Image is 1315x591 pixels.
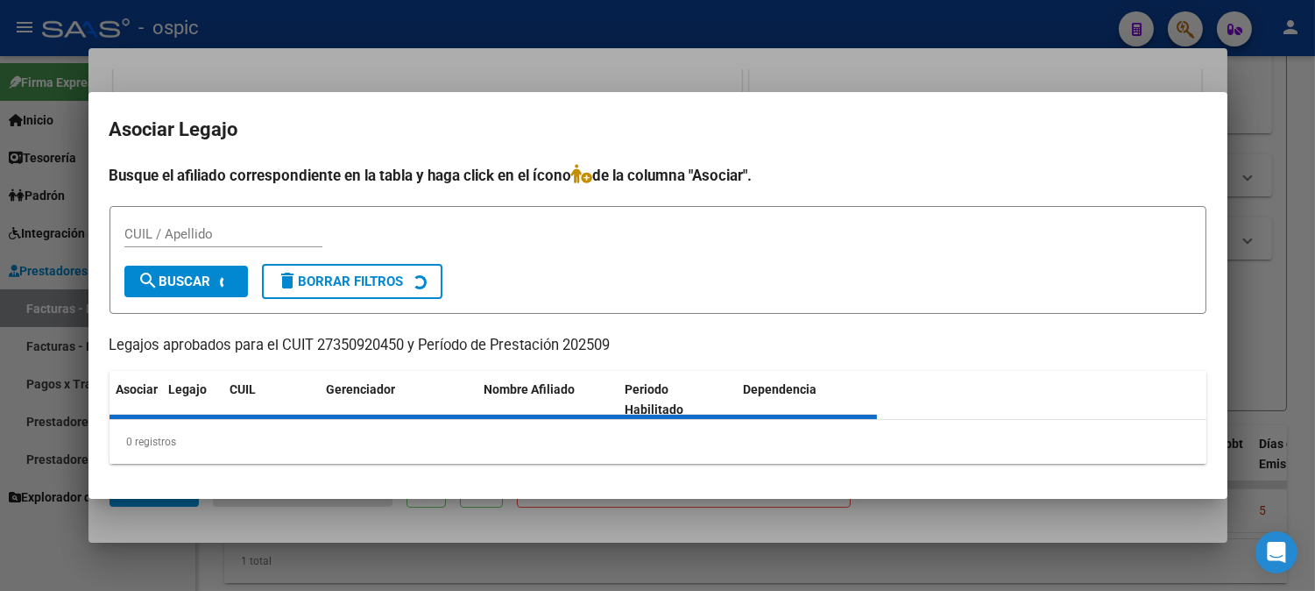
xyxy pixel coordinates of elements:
datatable-header-cell: Nombre Afiliado [477,371,619,429]
button: Borrar Filtros [262,264,442,299]
span: Buscar [138,274,211,289]
datatable-header-cell: CUIL [223,371,320,429]
mat-icon: search [138,270,159,291]
h2: Asociar Legajo [110,113,1206,146]
span: CUIL [230,382,257,396]
h4: Busque el afiliado correspondiente en la tabla y haga click en el ícono de la columna "Asociar". [110,164,1206,187]
span: Asociar [117,382,159,396]
button: Buscar [124,266,248,297]
span: Borrar Filtros [278,274,404,289]
p: Legajos aprobados para el CUIT 27350920450 y Período de Prestación 202509 [110,335,1206,357]
datatable-header-cell: Asociar [110,371,162,429]
datatable-header-cell: Periodo Habilitado [618,371,736,429]
span: Nombre Afiliado [484,382,576,396]
datatable-header-cell: Gerenciador [320,371,477,429]
datatable-header-cell: Dependencia [736,371,877,429]
div: 0 registros [110,420,1206,464]
span: Legajo [169,382,208,396]
span: Periodo Habilitado [625,382,683,417]
div: Open Intercom Messenger [1255,531,1297,573]
span: Gerenciador [327,382,396,396]
mat-icon: delete [278,270,299,291]
span: Dependencia [743,382,817,396]
datatable-header-cell: Legajo [162,371,223,429]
